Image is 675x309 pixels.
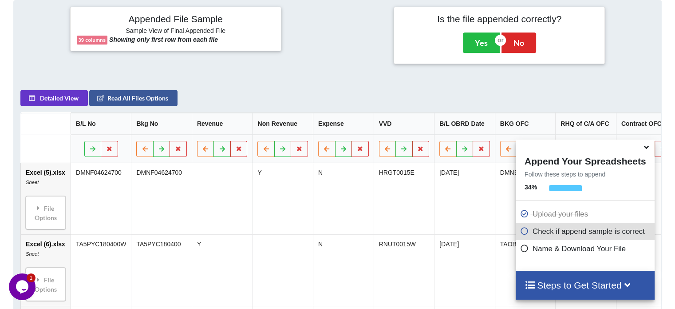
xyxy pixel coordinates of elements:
td: N [313,234,374,306]
div: File Options [28,270,63,298]
b: Showing only first row from each file [109,36,218,43]
td: N [313,163,374,234]
button: Read All Files Options [89,90,178,106]
p: Check if append sample is correct [520,226,652,237]
td: DMNBA [495,163,556,234]
th: BKG OFC [495,113,556,135]
th: Expense [313,113,374,135]
b: 39 columns [79,37,106,43]
h4: Appended File Sample [77,13,275,26]
p: Follow these steps to append [516,170,655,179]
td: Excel (5).xlsx [21,163,71,234]
td: TA5PYC180400 [131,234,192,306]
th: B/L No [71,113,131,135]
th: RHQ of C/A OFC [555,113,616,135]
h4: Append Your Spreadsheets [516,153,655,167]
td: TA5PYC180400W [71,234,131,306]
td: [DATE] [434,163,495,234]
td: [DATE] [434,234,495,306]
h4: Is the file appended correctly? [400,13,598,24]
td: Excel (6).xlsx [21,234,71,306]
td: RNUT0015W [374,234,434,306]
td: TAOBB [495,234,556,306]
td: Y [192,234,253,306]
button: No [501,32,536,53]
td: DMNF04624700 [131,163,192,234]
i: Sheet [26,180,39,185]
th: Non Revenue [252,113,313,135]
iframe: chat widget [9,273,37,300]
h6: Sample View of Final Appended File [77,27,275,36]
div: File Options [28,199,63,227]
p: Name & Download Your File [520,243,652,254]
td: HRGT0015E [374,163,434,234]
p: Upload your files [520,209,652,220]
b: 34 % [525,184,537,191]
th: Revenue [192,113,253,135]
td: DMNF04624700 [71,163,131,234]
i: Sheet [26,251,39,257]
th: VVD [374,113,434,135]
th: B/L OBRD Date [434,113,495,135]
button: Yes [463,32,500,53]
th: Bkg No [131,113,192,135]
td: Y [252,163,313,234]
button: Detailed View [20,90,88,106]
h4: Steps to Get Started [525,280,646,291]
